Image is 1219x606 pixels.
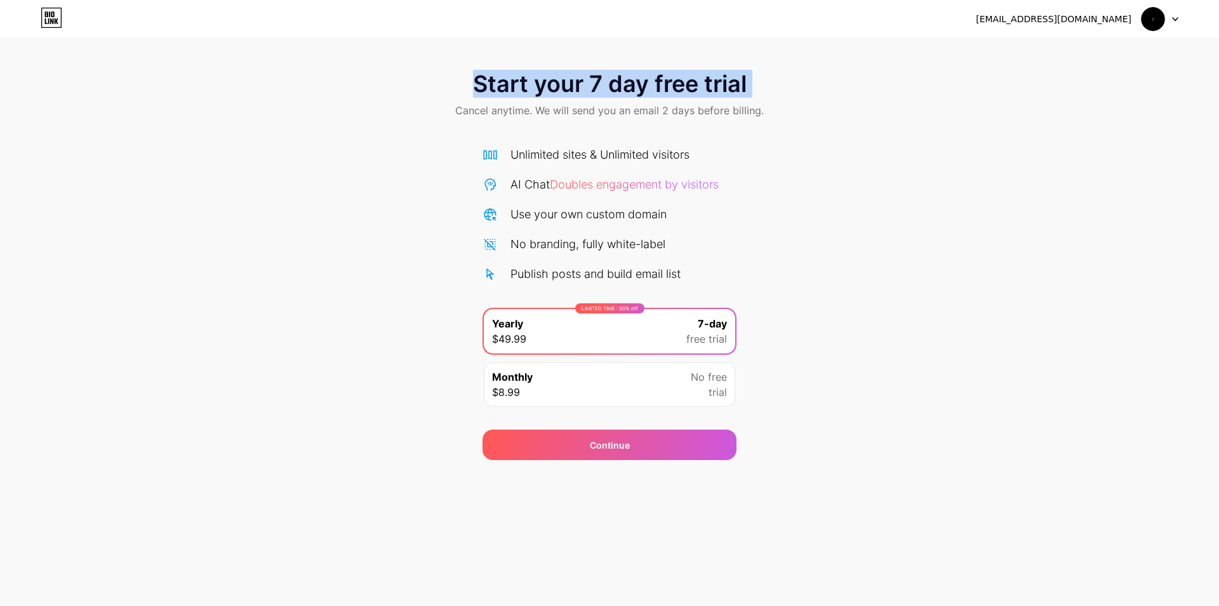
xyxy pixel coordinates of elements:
span: trial [709,385,727,400]
div: Publish posts and build email list [510,265,681,282]
span: $8.99 [492,385,520,400]
span: No free [691,369,727,385]
div: Unlimited sites & Unlimited visitors [510,146,689,163]
div: No branding, fully white-label [510,235,665,253]
span: free trial [686,331,727,346]
span: Start your 7 day free trial [473,71,747,96]
div: AI Chat [510,176,719,193]
span: Yearly [492,316,523,331]
div: LIMITED TIME : 50% off [575,303,644,313]
img: shoptboutique [1141,7,1165,31]
span: Cancel anytime. We will send you an email 2 days before billing. [455,103,764,118]
span: Doubles engagement by visitors [550,178,719,191]
span: Monthly [492,369,533,385]
div: Continue [590,438,630,452]
div: [EMAIL_ADDRESS][DOMAIN_NAME] [976,13,1131,26]
span: 7-day [698,316,727,331]
span: $49.99 [492,331,526,346]
div: Use your own custom domain [510,206,667,223]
